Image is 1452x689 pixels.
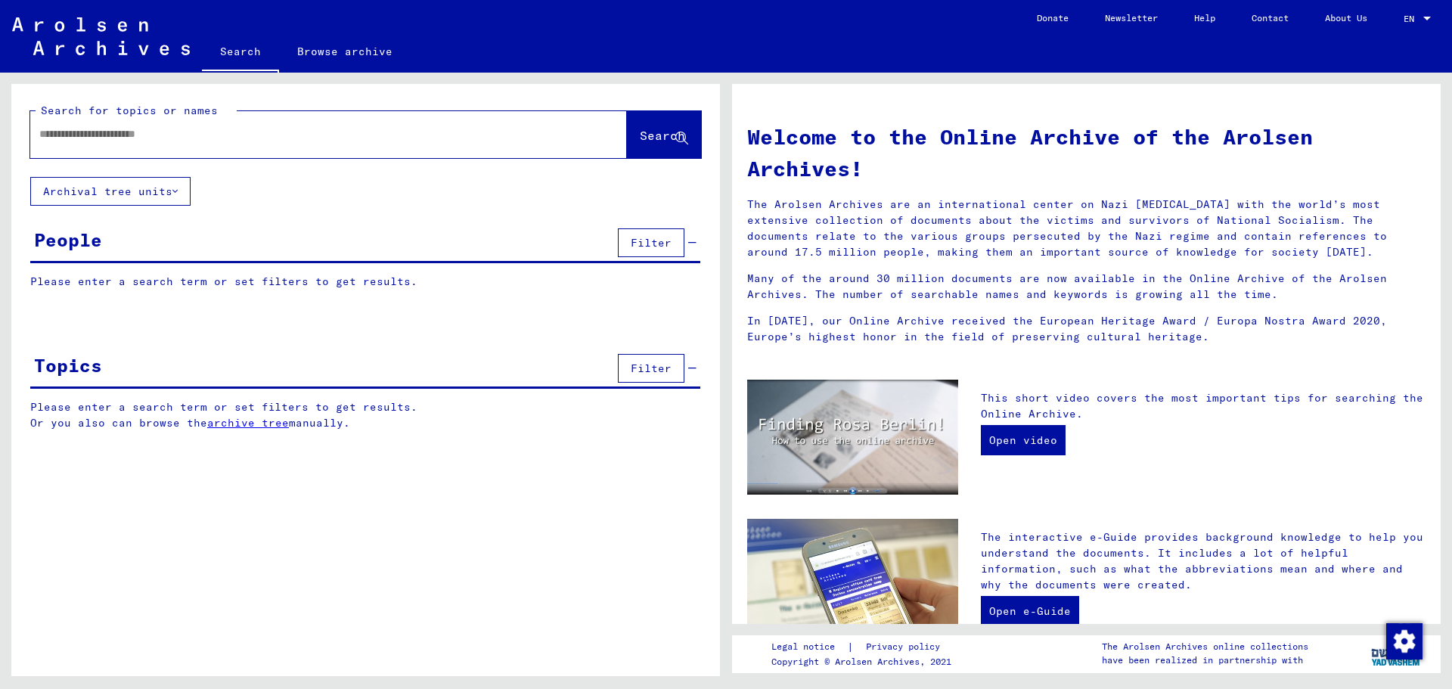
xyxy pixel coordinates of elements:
[981,529,1426,593] p: The interactive e-Guide provides background knowledge to help you understand the documents. It in...
[771,655,958,669] p: Copyright © Arolsen Archives, 2021
[771,639,847,655] a: Legal notice
[1386,623,1423,660] img: Change consent
[981,596,1079,626] a: Open e-Guide
[627,111,701,158] button: Search
[631,362,672,375] span: Filter
[30,177,191,206] button: Archival tree units
[747,519,958,660] img: eguide.jpg
[747,197,1426,260] p: The Arolsen Archives are an international center on Nazi [MEDICAL_DATA] with the world’s most ext...
[34,226,102,253] div: People
[1102,640,1308,653] p: The Arolsen Archives online collections
[30,274,700,290] p: Please enter a search term or set filters to get results.
[34,352,102,379] div: Topics
[12,17,190,55] img: Arolsen_neg.svg
[1404,14,1420,24] span: EN
[1102,653,1308,667] p: have been realized in partnership with
[631,236,672,250] span: Filter
[618,228,684,257] button: Filter
[747,380,958,495] img: video.jpg
[747,313,1426,345] p: In [DATE], our Online Archive received the European Heritage Award / Europa Nostra Award 2020, Eu...
[207,416,289,430] a: archive tree
[41,104,218,117] mat-label: Search for topics or names
[981,390,1426,422] p: This short video covers the most important tips for searching the Online Archive.
[1385,622,1422,659] div: Change consent
[618,354,684,383] button: Filter
[30,399,701,431] p: Please enter a search term or set filters to get results. Or you also can browse the manually.
[202,33,279,73] a: Search
[747,271,1426,303] p: Many of the around 30 million documents are now available in the Online Archive of the Arolsen Ar...
[279,33,411,70] a: Browse archive
[854,639,958,655] a: Privacy policy
[640,128,685,143] span: Search
[771,639,958,655] div: |
[1368,635,1425,672] img: yv_logo.png
[981,425,1066,455] a: Open video
[747,121,1426,185] h1: Welcome to the Online Archive of the Arolsen Archives!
